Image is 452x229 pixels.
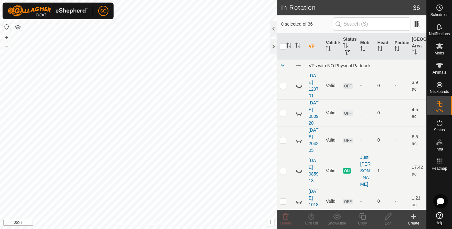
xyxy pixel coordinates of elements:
span: Delete [280,221,291,225]
div: Copy [350,220,375,226]
p-sorticon: Activate to sort [412,50,417,55]
button: – [3,42,11,50]
span: Notifications [429,32,450,36]
span: OFF [343,83,353,89]
div: - [360,110,372,116]
a: Contact Us [145,221,164,226]
td: 0 [375,188,392,215]
td: 1 [375,154,392,188]
th: VP [306,33,323,60]
span: i [270,220,271,225]
button: Map Layers [14,23,22,31]
div: VPs with NO Physical Paddock [309,63,424,68]
span: OFF [343,199,353,204]
span: SO [100,8,107,14]
p-sorticon: Activate to sort [377,47,383,52]
th: Status [340,33,358,60]
td: 4.5 ac [409,99,426,127]
h2: In Rotation [281,4,413,12]
th: Paddock [392,33,409,60]
th: [GEOGRAPHIC_DATA] Area [409,33,426,60]
td: - [392,72,409,99]
button: i [267,219,274,226]
td: - [392,188,409,215]
input: Search (S) [333,17,410,31]
span: OFF [343,110,353,116]
p-sorticon: Activate to sort [394,47,400,52]
div: Just [PERSON_NAME] [360,154,372,188]
a: Help [427,209,452,227]
span: Animals [432,70,446,74]
span: 36 [413,3,420,12]
button: Reset Map [3,23,11,31]
td: 0 [375,72,392,99]
td: 6.5 ac [409,127,426,154]
a: [DATE] 204205 [309,127,319,153]
td: - [392,99,409,127]
div: - [360,82,372,89]
span: ON [343,168,351,174]
td: 1.21 ac [409,188,426,215]
p-sorticon: Activate to sort [343,44,348,49]
a: [DATE] 085913 [309,158,319,183]
td: - [392,127,409,154]
a: Privacy Policy [113,221,137,226]
td: Valid [323,99,340,127]
a: [DATE] 101844 [309,189,319,214]
p-sorticon: Activate to sort [286,44,291,49]
div: Create [401,220,426,226]
div: Edit [375,220,401,226]
span: 0 selected of 36 [281,21,333,28]
td: 3.9 ac [409,72,426,99]
td: Valid [323,127,340,154]
span: Infra [435,147,443,151]
span: VPs [436,109,443,113]
p-sorticon: Activate to sort [326,47,331,52]
th: Mob [358,33,375,60]
span: Heatmap [432,167,447,170]
p-sorticon: Activate to sort [360,47,365,52]
div: Turn Off [298,220,324,226]
td: 0 [375,127,392,154]
span: Status [434,128,445,132]
span: OFF [343,138,353,143]
button: + [3,34,11,41]
td: 17.42 ac [409,154,426,188]
span: Neckbands [430,90,449,94]
span: Schedules [430,13,448,17]
a: [DATE] 080920 [309,100,319,126]
th: Validity [323,33,340,60]
span: Mobs [435,51,444,55]
td: Valid [323,154,340,188]
div: - [360,137,372,143]
th: Head [375,33,392,60]
td: - [392,154,409,188]
a: [DATE] 120701 [309,73,319,98]
td: 0 [375,99,392,127]
div: - [360,198,372,205]
div: Show/Hide [324,220,350,226]
span: Help [435,221,443,225]
td: Valid [323,188,340,215]
img: Gallagher Logo [8,5,88,17]
p-sorticon: Activate to sort [295,44,300,49]
td: Valid [323,72,340,99]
